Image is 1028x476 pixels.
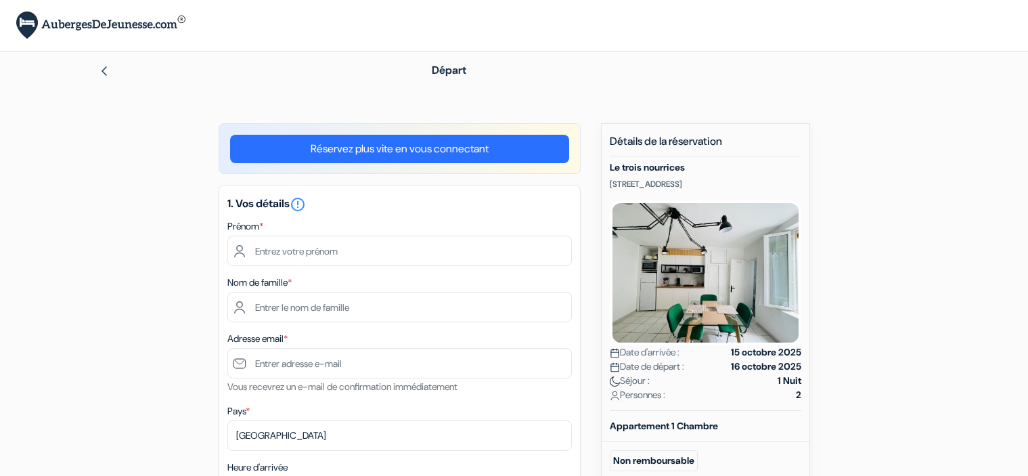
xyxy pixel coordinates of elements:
[227,332,288,346] label: Adresse email
[610,388,665,402] span: Personnes :
[432,63,466,77] span: Départ
[610,135,801,156] h5: Détails de la réservation
[610,162,801,173] h5: Le trois nourrices
[227,236,572,266] input: Entrez votre prénom
[227,196,572,213] h5: 1. Vos détails
[16,12,185,39] img: AubergesDeJeunesse.com
[227,348,572,378] input: Entrer adresse e-mail
[796,388,801,402] strong: 2
[290,196,306,213] i: error_outline
[731,360,801,374] strong: 16 octobre 2025
[610,360,684,374] span: Date de départ :
[290,196,306,211] a: error_outline
[99,66,110,77] img: left_arrow.svg
[731,345,801,360] strong: 15 octobre 2025
[610,391,620,401] img: user_icon.svg
[610,420,718,432] b: Appartement 1 Chambre
[227,460,288,475] label: Heure d'arrivée
[610,450,698,471] small: Non remboursable
[610,345,679,360] span: Date d'arrivée :
[227,292,572,322] input: Entrer le nom de famille
[227,381,457,393] small: Vous recevrez un e-mail de confirmation immédiatement
[610,348,620,358] img: calendar.svg
[230,135,569,163] a: Réservez plus vite en vous connectant
[610,374,650,388] span: Séjour :
[227,219,263,234] label: Prénom
[610,179,801,190] p: [STREET_ADDRESS]
[778,374,801,388] strong: 1 Nuit
[610,362,620,372] img: calendar.svg
[227,276,292,290] label: Nom de famille
[610,376,620,387] img: moon.svg
[227,404,250,418] label: Pays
